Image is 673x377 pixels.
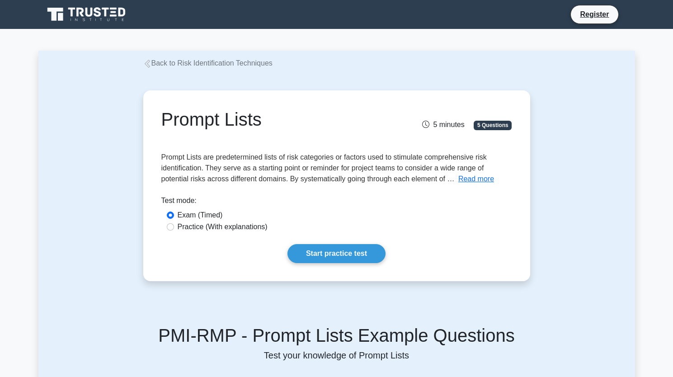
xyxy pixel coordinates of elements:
h5: PMI-RMP - Prompt Lists Example Questions [49,325,624,346]
button: Read more [458,174,494,184]
div: Test mode: [161,195,512,210]
h1: Prompt Lists [161,108,391,130]
a: Register [574,9,614,20]
a: Start practice test [287,244,386,263]
a: Back to Risk Identification Techniques [143,59,273,67]
label: Exam (Timed) [178,210,223,221]
span: 5 minutes [422,121,464,128]
span: 5 Questions [474,121,512,130]
label: Practice (With explanations) [178,221,268,232]
p: Test your knowledge of Prompt Lists [49,350,624,361]
span: Prompt Lists are predetermined lists of risk categories or factors used to stimulate comprehensiv... [161,153,487,183]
